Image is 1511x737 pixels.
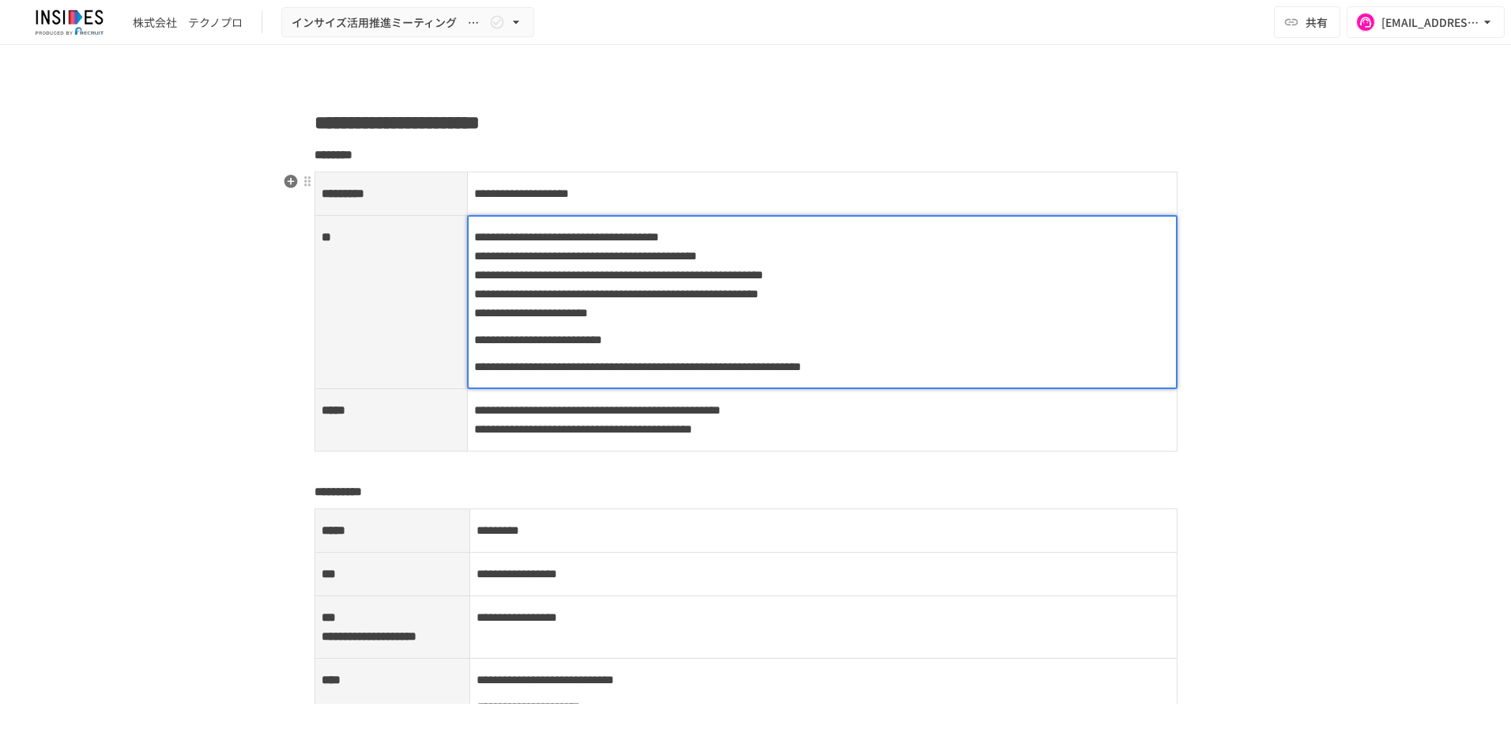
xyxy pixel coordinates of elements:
[19,9,120,35] img: JmGSPSkPjKwBq77AtHmwC7bJguQHJlCRQfAXtnx4WuV
[1381,13,1479,32] div: [EMAIL_ADDRESS][DOMAIN_NAME]
[281,7,534,38] button: インサイズ活用推進ミーティング ～1回目～
[1306,13,1328,31] span: 共有
[1347,6,1505,38] button: [EMAIL_ADDRESS][DOMAIN_NAME]
[133,14,243,31] div: 株式会社 テクノプロ
[1274,6,1340,38] button: 共有
[292,13,486,32] span: インサイズ活用推進ミーティング ～1回目～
